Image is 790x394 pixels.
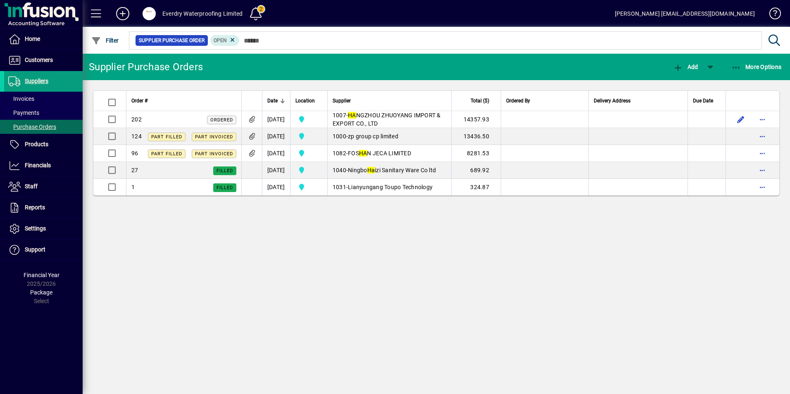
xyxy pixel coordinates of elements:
[25,246,45,253] span: Support
[333,184,346,190] span: 1031
[295,165,322,175] span: Central
[151,151,182,157] span: Part Filled
[451,179,501,195] td: 324.87
[131,184,135,190] span: 1
[109,6,136,21] button: Add
[451,128,501,145] td: 13436.50
[756,113,769,126] button: More options
[131,150,138,157] span: 96
[471,96,489,105] span: Total ($)
[756,164,769,177] button: More options
[91,37,119,44] span: Filter
[4,106,83,120] a: Payments
[756,180,769,194] button: More options
[295,131,322,141] span: Central
[131,96,148,105] span: Order #
[729,59,784,74] button: More Options
[295,148,322,158] span: Central
[25,183,38,190] span: Staff
[25,78,48,84] span: Suppliers
[162,7,243,20] div: Everdry Waterproofing Limited
[327,145,451,162] td: -
[506,96,583,105] div: Ordered By
[451,111,501,128] td: 14357.93
[4,120,83,134] a: Purchase Orders
[151,134,182,140] span: Part Filled
[8,95,34,102] span: Invoices
[4,240,83,260] a: Support
[25,141,48,147] span: Products
[30,289,52,296] span: Package
[267,96,285,105] div: Date
[214,38,227,43] span: Open
[359,150,367,157] em: HA
[295,182,322,192] span: Central
[4,29,83,50] a: Home
[262,111,290,128] td: [DATE]
[4,197,83,218] a: Reports
[506,96,530,105] span: Ordered By
[756,130,769,143] button: More options
[131,96,236,105] div: Order #
[295,96,315,105] span: Location
[8,109,39,116] span: Payments
[210,117,233,123] span: Ordered
[333,150,346,157] span: 1082
[615,7,755,20] div: [PERSON_NAME] [EMAIL_ADDRESS][DOMAIN_NAME]
[8,123,56,130] span: Purchase Orders
[217,185,233,190] span: Filled
[25,57,53,63] span: Customers
[333,96,446,105] div: Supplier
[671,59,700,74] button: Add
[195,151,233,157] span: Part Invoiced
[348,133,398,140] span: zp group cp limited
[139,36,205,45] span: Supplier Purchase Order
[693,96,713,105] span: Due Date
[295,114,322,124] span: Central
[25,225,46,232] span: Settings
[217,168,233,173] span: Filled
[348,184,433,190] span: Lianyungang Toupo Technology
[348,150,411,157] span: FOS N JECA LIMITED
[262,145,290,162] td: [DATE]
[4,218,83,239] a: Settings
[4,92,83,106] a: Invoices
[327,162,451,179] td: -
[594,96,631,105] span: Delivery Address
[693,96,721,105] div: Due Date
[756,147,769,160] button: More options
[333,112,441,127] span: NGZHOU ZHUOYANG IMPORT & EXPORT CO., LTD
[333,112,346,119] span: 1007
[451,162,501,179] td: 689.92
[262,179,290,195] td: [DATE]
[4,134,83,155] a: Products
[262,128,290,145] td: [DATE]
[89,33,121,48] button: Filter
[25,162,51,169] span: Financials
[731,64,782,70] span: More Options
[4,176,83,197] a: Staff
[457,96,497,105] div: Total ($)
[195,134,233,140] span: Part Invoiced
[327,179,451,195] td: -
[327,128,451,145] td: -
[24,272,59,278] span: Financial Year
[267,96,278,105] span: Date
[348,112,356,119] em: HA
[673,64,698,70] span: Add
[327,111,451,128] td: -
[4,50,83,71] a: Customers
[367,167,375,173] em: Ha
[295,96,322,105] div: Location
[4,155,83,176] a: Financials
[333,133,346,140] span: 1000
[734,113,747,126] button: Edit
[25,36,40,42] span: Home
[25,204,45,211] span: Reports
[333,167,346,173] span: 1040
[451,145,501,162] td: 8281.53
[210,35,240,46] mat-chip: Completion Status: Open
[131,133,142,140] span: 124
[763,2,780,28] a: Knowledge Base
[348,167,436,173] span: Ningbo izi Sanitary Ware Co ltd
